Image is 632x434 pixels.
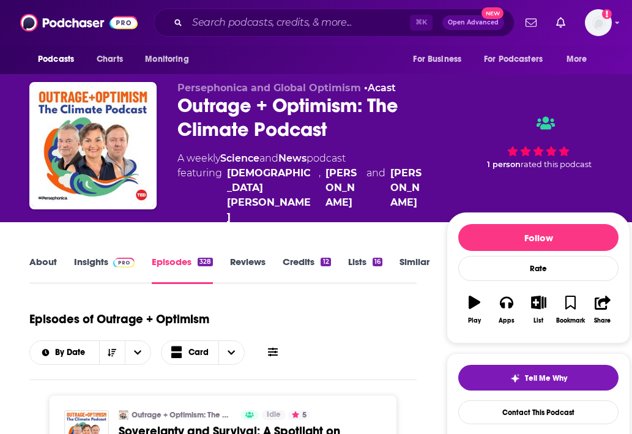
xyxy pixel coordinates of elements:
[38,51,74,68] span: Podcasts
[161,340,245,365] button: Choose View
[113,258,135,268] img: Podchaser Pro
[348,256,382,284] a: Lists16
[585,9,612,36] button: Show profile menu
[29,340,151,365] h2: Choose List sort
[288,410,310,420] button: 5
[594,317,611,324] div: Share
[119,410,128,420] img: Outrage + Optimism: The Climate Podcast
[220,152,259,164] a: Science
[29,48,90,71] button: open menu
[177,82,361,94] span: Persephonica and Global Optimism
[521,160,592,169] span: rated this podcast
[278,152,307,164] a: News
[283,256,330,284] a: Credits12
[554,288,586,332] button: Bookmark
[551,12,570,33] a: Show notifications dropdown
[567,51,587,68] span: More
[29,312,209,327] h1: Episodes of Outrage + Optimism
[585,9,612,36] img: User Profile
[188,348,209,357] span: Card
[602,9,612,19] svg: Add a profile image
[177,151,427,225] div: A weekly podcast
[510,373,520,383] img: tell me why sparkle
[267,409,281,421] span: Idle
[177,166,427,225] span: featuring
[458,288,490,332] button: Play
[136,48,204,71] button: open menu
[187,13,410,32] input: Search podcasts, credits, & more...
[230,256,266,284] a: Reviews
[587,288,619,332] button: Share
[481,7,504,19] span: New
[458,224,619,251] button: Follow
[373,258,382,266] div: 16
[319,166,321,225] span: ,
[74,256,135,284] a: InsightsPodchaser Pro
[259,152,278,164] span: and
[262,410,286,420] a: Idle
[55,348,89,357] span: By Date
[458,365,619,391] button: tell me why sparkleTell Me Why
[198,258,213,266] div: 328
[448,20,499,26] span: Open Advanced
[476,48,560,71] button: open menu
[132,410,232,420] a: Outrage + Optimism: The Climate Podcast
[97,51,123,68] span: Charts
[521,12,541,33] a: Show notifications dropdown
[152,256,213,284] a: Episodes328
[404,48,477,71] button: open menu
[145,51,188,68] span: Monitoring
[154,9,515,37] div: Search podcasts, credits, & more...
[499,317,515,324] div: Apps
[556,317,585,324] div: Bookmark
[32,84,154,207] img: Outrage + Optimism: The Climate Podcast
[29,256,57,284] a: About
[99,341,125,364] button: Sort Direction
[491,288,522,332] button: Apps
[366,166,385,225] span: and
[458,400,619,424] a: Contact This Podcast
[525,373,567,383] span: Tell Me Why
[390,166,427,225] a: Tom Carnac
[368,82,396,94] a: Acast
[410,15,433,31] span: ⌘ K
[227,166,314,225] a: Christiana Figueres
[321,258,330,266] div: 12
[413,51,461,68] span: For Business
[400,256,429,284] a: Similar
[442,15,504,30] button: Open AdvancedNew
[89,48,130,71] a: Charts
[447,82,630,203] div: 1 personrated this podcast
[325,166,362,225] a: Paul Dickinson
[558,48,603,71] button: open menu
[487,160,521,169] span: 1 person
[522,288,554,332] button: List
[30,348,99,357] button: open menu
[585,9,612,36] span: Logged in as HWrepandcomms
[458,256,619,281] div: Rate
[484,51,543,68] span: For Podcasters
[125,341,151,364] button: open menu
[364,82,396,94] span: •
[533,317,543,324] div: List
[468,317,481,324] div: Play
[20,11,138,34] img: Podchaser - Follow, Share and Rate Podcasts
